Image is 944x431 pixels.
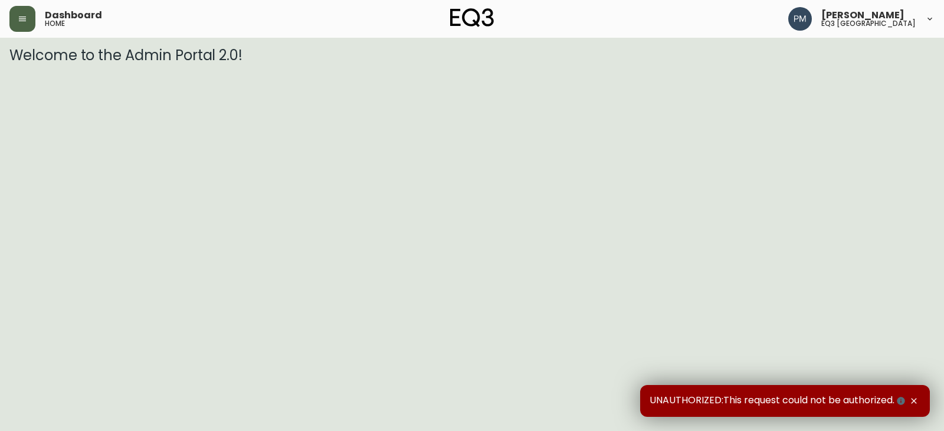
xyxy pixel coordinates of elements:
[650,394,907,407] span: UNAUTHORIZED:This request could not be authorized.
[9,47,935,64] h3: Welcome to the Admin Portal 2.0!
[45,11,102,20] span: Dashboard
[450,8,494,27] img: logo
[788,7,812,31] img: 0a7c5790205149dfd4c0ba0a3a48f705
[821,20,916,27] h5: eq3 [GEOGRAPHIC_DATA]
[821,11,904,20] span: [PERSON_NAME]
[45,20,65,27] h5: home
